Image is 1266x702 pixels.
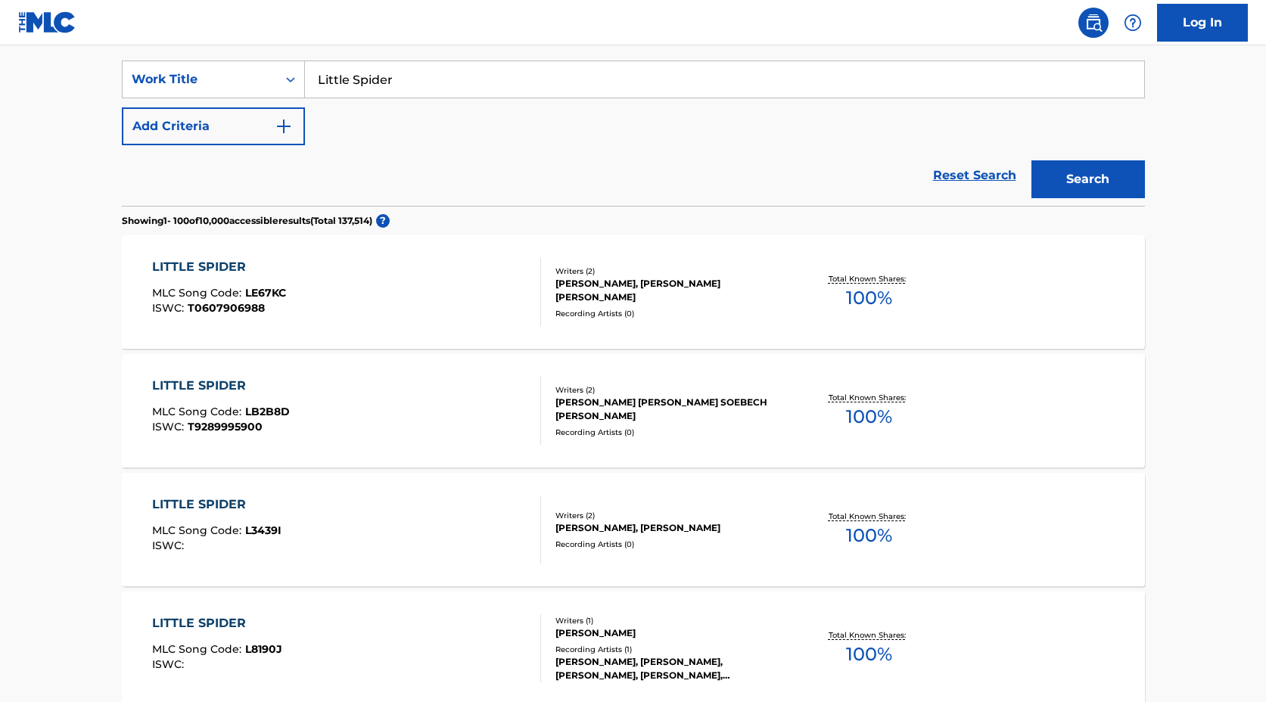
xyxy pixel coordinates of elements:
span: ISWC : [152,420,188,433]
div: LITTLE SPIDER [152,377,290,395]
a: Public Search [1078,8,1109,38]
span: 100 % [846,403,892,430]
div: Recording Artists ( 0 ) [555,427,784,438]
img: 9d2ae6d4665cec9f34b9.svg [275,117,293,135]
form: Search Form [122,61,1145,206]
span: T0607906988 [188,301,265,315]
button: Search [1031,160,1145,198]
span: 100 % [846,522,892,549]
a: LITTLE SPIDERMLC Song Code:LE67KCISWC:T0607906988Writers (2)[PERSON_NAME], [PERSON_NAME] [PERSON_... [122,235,1145,349]
a: LITTLE SPIDERMLC Song Code:L3439IISWC:Writers (2)[PERSON_NAME], [PERSON_NAME]Recording Artists (0... [122,473,1145,586]
div: LITTLE SPIDER [152,495,282,514]
a: Log In [1157,4,1248,42]
div: LITTLE SPIDER [152,258,286,276]
div: [PERSON_NAME], [PERSON_NAME], [PERSON_NAME], [PERSON_NAME], [DEMOGRAPHIC_DATA] BROADCAST CHILDREN... [555,655,784,682]
span: MLC Song Code : [152,523,245,537]
span: L8190J [245,642,282,656]
p: Showing 1 - 100 of 10,000 accessible results (Total 137,514 ) [122,214,372,228]
span: 100 % [846,641,892,668]
span: 100 % [846,284,892,312]
div: Writers ( 2 ) [555,266,784,277]
div: LITTLE SPIDER [152,614,282,632]
div: Recording Artists ( 0 ) [555,308,784,319]
span: LB2B8D [245,405,290,418]
img: help [1124,14,1142,32]
span: MLC Song Code : [152,405,245,418]
div: [PERSON_NAME] [PERSON_NAME] SOEBECH [PERSON_NAME] [555,396,784,423]
span: MLC Song Code : [152,642,245,656]
p: Total Known Shares: [829,511,910,522]
div: [PERSON_NAME], [PERSON_NAME] [PERSON_NAME] [555,277,784,304]
span: ISWC : [152,301,188,315]
span: L3439I [245,523,282,537]
p: Total Known Shares: [829,273,910,284]
p: Total Known Shares: [829,629,910,641]
a: Reset Search [925,159,1024,192]
img: search [1084,14,1103,32]
span: ISWC : [152,539,188,552]
span: T9289995900 [188,420,263,433]
div: [PERSON_NAME], [PERSON_NAME] [555,521,784,535]
span: LE67KC [245,286,286,300]
div: Recording Artists ( 0 ) [555,539,784,550]
div: Writers ( 2 ) [555,384,784,396]
a: LITTLE SPIDERMLC Song Code:LB2B8DISWC:T9289995900Writers (2)[PERSON_NAME] [PERSON_NAME] SOEBECH [... [122,354,1145,467]
button: Add Criteria [122,107,305,145]
p: Total Known Shares: [829,392,910,403]
div: Help [1118,8,1148,38]
span: MLC Song Code : [152,286,245,300]
div: Recording Artists ( 1 ) [555,644,784,655]
span: ? [376,214,390,228]
div: Work Title [132,70,268,89]
div: Writers ( 1 ) [555,615,784,626]
span: ISWC : [152,657,188,671]
div: Writers ( 2 ) [555,510,784,521]
img: MLC Logo [18,11,76,33]
div: [PERSON_NAME] [555,626,784,640]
